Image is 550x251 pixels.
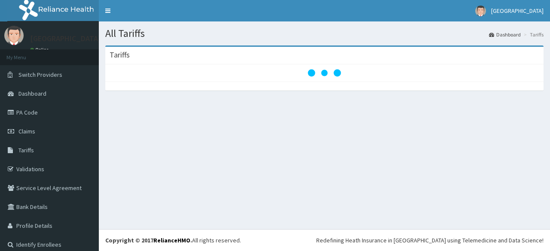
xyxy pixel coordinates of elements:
[491,7,544,15] span: [GEOGRAPHIC_DATA]
[316,236,544,245] div: Redefining Heath Insurance in [GEOGRAPHIC_DATA] using Telemedicine and Data Science!
[110,51,130,59] h3: Tariffs
[18,90,46,97] span: Dashboard
[475,6,486,16] img: User Image
[105,28,544,39] h1: All Tariffs
[489,31,521,38] a: Dashboard
[18,146,34,154] span: Tariffs
[105,236,192,244] strong: Copyright © 2017 .
[4,26,24,45] img: User Image
[153,236,190,244] a: RelianceHMO
[99,229,550,251] footer: All rights reserved.
[30,47,51,53] a: Online
[522,31,544,38] li: Tariffs
[30,35,101,42] p: [GEOGRAPHIC_DATA]
[18,71,62,79] span: Switch Providers
[18,127,35,135] span: Claims
[307,56,342,90] svg: audio-loading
